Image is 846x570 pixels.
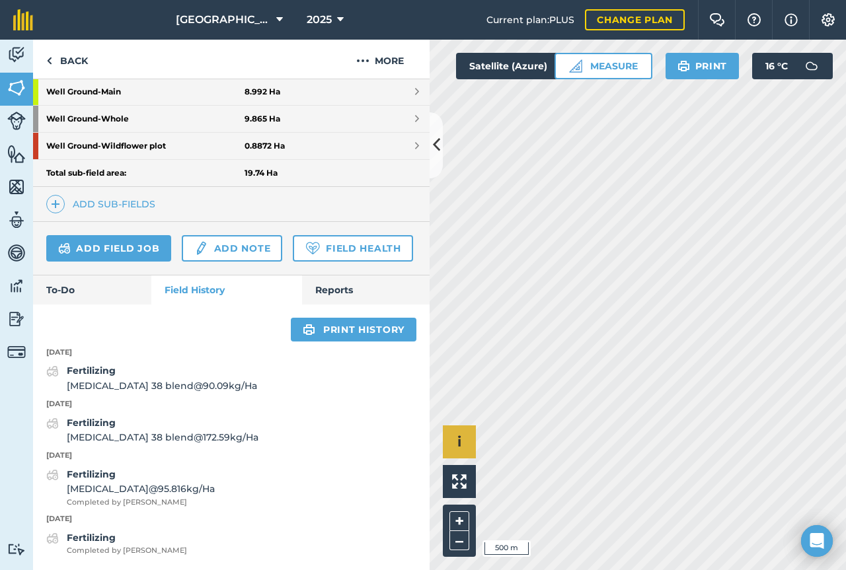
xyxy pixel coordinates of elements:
[7,276,26,296] img: svg+xml;base64,PD94bWwgdmVyc2lvbj0iMS4wIiBlbmNvZGluZz0idXRmLTgiPz4KPCEtLSBHZW5lcmF0b3I6IEFkb2JlIE...
[46,235,171,262] a: Add field job
[46,415,258,445] a: Fertilizing[MEDICAL_DATA] 38 blend@172.59kg/Ha
[746,13,762,26] img: A question mark icon
[293,235,412,262] a: Field Health
[33,275,151,304] a: To-Do
[307,12,332,28] span: 2025
[7,243,26,263] img: svg+xml;base64,PD94bWwgdmVyc2lvbj0iMS4wIiBlbmNvZGluZz0idXRmLTgiPz4KPCEtLSBHZW5lcmF0b3I6IEFkb2JlIE...
[302,275,430,304] a: Reports
[67,545,187,557] span: Completed by [PERSON_NAME]
[585,9,685,30] a: Change plan
[46,530,187,557] a: FertilizingCompleted by [PERSON_NAME]
[7,210,26,230] img: svg+xml;base64,PD94bWwgdmVyc2lvbj0iMS4wIiBlbmNvZGluZz0idXRmLTgiPz4KPCEtLSBHZW5lcmF0b3I6IEFkb2JlIE...
[67,532,116,544] strong: Fertilizing
[67,378,257,393] span: [MEDICAL_DATA] 38 blend @ 90.09 kg / Ha
[33,133,430,159] a: Well Ground-Wildflower plot0.8872 Ha
[449,531,469,550] button: –
[51,196,60,212] img: svg+xml;base64,PHN2ZyB4bWxucz0iaHR0cDovL3d3dy53My5vcmcvMjAwMC9zdmciIHdpZHRoPSIxNCIgaGVpZ2h0PSIyNC...
[46,195,161,213] a: Add sub-fields
[801,525,833,557] div: Open Intercom Messenger
[33,450,430,462] p: [DATE]
[67,481,215,496] span: [MEDICAL_DATA] @ 95.816 kg / Ha
[33,106,430,132] a: Well Ground-Whole9.865 Ha
[820,13,836,26] img: A cog icon
[7,144,26,164] img: svg+xml;base64,PHN2ZyB4bWxucz0iaHR0cDovL3d3dy53My5vcmcvMjAwMC9zdmciIHdpZHRoPSI1NiIgaGVpZ2h0PSI2MC...
[46,467,215,508] a: Fertilizing[MEDICAL_DATA]@95.816kg/HaCompleted by [PERSON_NAME]
[46,415,59,431] img: svg+xml;base64,PD94bWwgdmVyc2lvbj0iMS4wIiBlbmNvZGluZz0idXRmLTgiPz4KPCEtLSBHZW5lcmF0b3I6IEFkb2JlIE...
[176,12,271,28] span: [GEOGRAPHIC_DATA]
[46,106,245,132] strong: Well Ground - Whole
[245,87,280,97] strong: 8.992 Ha
[555,53,652,79] button: Measure
[33,347,430,359] p: [DATE]
[7,309,26,329] img: svg+xml;base64,PD94bWwgdmVyc2lvbj0iMS4wIiBlbmNvZGluZz0idXRmLTgiPz4KPCEtLSBHZW5lcmF0b3I6IEFkb2JlIE...
[452,474,467,489] img: Four arrows, one pointing top left, one top right, one bottom right and the last bottom left
[7,343,26,361] img: svg+xml;base64,PD94bWwgdmVyc2lvbj0iMS4wIiBlbmNvZGluZz0idXRmLTgiPz4KPCEtLSBHZW5lcmF0b3I6IEFkb2JlIE...
[443,425,476,458] button: i
[709,13,725,26] img: Two speech bubbles overlapping with the left bubble in the forefront
[151,275,301,304] a: Field History
[798,53,825,79] img: svg+xml;base64,PD94bWwgdmVyc2lvbj0iMS4wIiBlbmNvZGluZz0idXRmLTgiPz4KPCEtLSBHZW5lcmF0b3I6IEFkb2JlIE...
[67,430,258,445] span: [MEDICAL_DATA] 38 blend @ 172.59 kg / Ha
[7,45,26,65] img: svg+xml;base64,PD94bWwgdmVyc2lvbj0iMS4wIiBlbmNvZGluZz0idXRmLTgiPz4KPCEtLSBHZW5lcmF0b3I6IEFkb2JlIE...
[33,513,430,525] p: [DATE]
[303,322,315,338] img: svg+xml;base64,PHN2ZyB4bWxucz0iaHR0cDovL3d3dy53My5vcmcvMjAwMC9zdmciIHdpZHRoPSIxOSIgaGVpZ2h0PSIyNC...
[7,543,26,555] img: svg+xml;base64,PD94bWwgdmVyc2lvbj0iMS4wIiBlbmNvZGluZz0idXRmLTgiPz4KPCEtLSBHZW5lcmF0b3I6IEFkb2JlIE...
[46,79,245,105] strong: Well Ground - Main
[569,59,582,73] img: Ruler icon
[765,53,788,79] span: 16 ° C
[67,468,116,480] strong: Fertilizing
[356,53,369,69] img: svg+xml;base64,PHN2ZyB4bWxucz0iaHR0cDovL3d3dy53My5vcmcvMjAwMC9zdmciIHdpZHRoPSIyMCIgaGVpZ2h0PSIyNC...
[245,168,278,178] strong: 19.74 Ha
[33,79,430,105] a: Well Ground-Main8.992 Ha
[486,13,574,27] span: Current plan : PLUS
[456,53,583,79] button: Satellite (Azure)
[7,177,26,197] img: svg+xml;base64,PHN2ZyB4bWxucz0iaHR0cDovL3d3dy53My5vcmcvMjAwMC9zdmciIHdpZHRoPSI1NiIgaGVpZ2h0PSI2MC...
[291,318,416,341] a: Print history
[46,530,59,546] img: svg+xml;base64,PD94bWwgdmVyc2lvbj0iMS4wIiBlbmNvZGluZz0idXRmLTgiPz4KPCEtLSBHZW5lcmF0b3I6IEFkb2JlIE...
[58,240,71,256] img: svg+xml;base64,PD94bWwgdmVyc2lvbj0iMS4wIiBlbmNvZGluZz0idXRmLTgiPz4KPCEtLSBHZW5lcmF0b3I6IEFkb2JlIE...
[245,141,285,151] strong: 0.8872 Ha
[46,363,257,393] a: Fertilizing[MEDICAL_DATA] 38 blend@90.09kg/Ha
[677,58,690,74] img: svg+xml;base64,PHN2ZyB4bWxucz0iaHR0cDovL3d3dy53My5vcmcvMjAwMC9zdmciIHdpZHRoPSIxOSIgaGVpZ2h0PSIyNC...
[457,433,461,450] span: i
[7,78,26,98] img: svg+xml;base64,PHN2ZyB4bWxucz0iaHR0cDovL3d3dy53My5vcmcvMjAwMC9zdmciIHdpZHRoPSI1NiIgaGVpZ2h0PSI2MC...
[785,12,798,28] img: svg+xml;base64,PHN2ZyB4bWxucz0iaHR0cDovL3d3dy53My5vcmcvMjAwMC9zdmciIHdpZHRoPSIxNyIgaGVpZ2h0PSIxNy...
[245,114,280,124] strong: 9.865 Ha
[13,9,33,30] img: fieldmargin Logo
[194,240,208,256] img: svg+xml;base64,PD94bWwgdmVyc2lvbj0iMS4wIiBlbmNvZGluZz0idXRmLTgiPz4KPCEtLSBHZW5lcmF0b3I6IEFkb2JlIE...
[67,365,116,376] strong: Fertilizing
[752,53,833,79] button: 16 °C
[182,235,282,262] a: Add note
[666,53,740,79] button: Print
[67,497,215,509] span: Completed by [PERSON_NAME]
[33,40,101,79] a: Back
[46,467,59,483] img: svg+xml;base64,PD94bWwgdmVyc2lvbj0iMS4wIiBlbmNvZGluZz0idXRmLTgiPz4KPCEtLSBHZW5lcmF0b3I6IEFkb2JlIE...
[46,168,245,178] strong: Total sub-field area:
[33,398,430,410] p: [DATE]
[46,363,59,379] img: svg+xml;base64,PD94bWwgdmVyc2lvbj0iMS4wIiBlbmNvZGluZz0idXRmLTgiPz4KPCEtLSBHZW5lcmF0b3I6IEFkb2JlIE...
[46,53,52,69] img: svg+xml;base64,PHN2ZyB4bWxucz0iaHR0cDovL3d3dy53My5vcmcvMjAwMC9zdmciIHdpZHRoPSI5IiBoZWlnaHQ9IjI0Ii...
[449,511,469,531] button: +
[67,417,116,429] strong: Fertilizing
[7,112,26,130] img: svg+xml;base64,PD94bWwgdmVyc2lvbj0iMS4wIiBlbmNvZGluZz0idXRmLTgiPz4KPCEtLSBHZW5lcmF0b3I6IEFkb2JlIE...
[330,40,430,79] button: More
[46,133,245,159] strong: Well Ground - Wildflower plot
